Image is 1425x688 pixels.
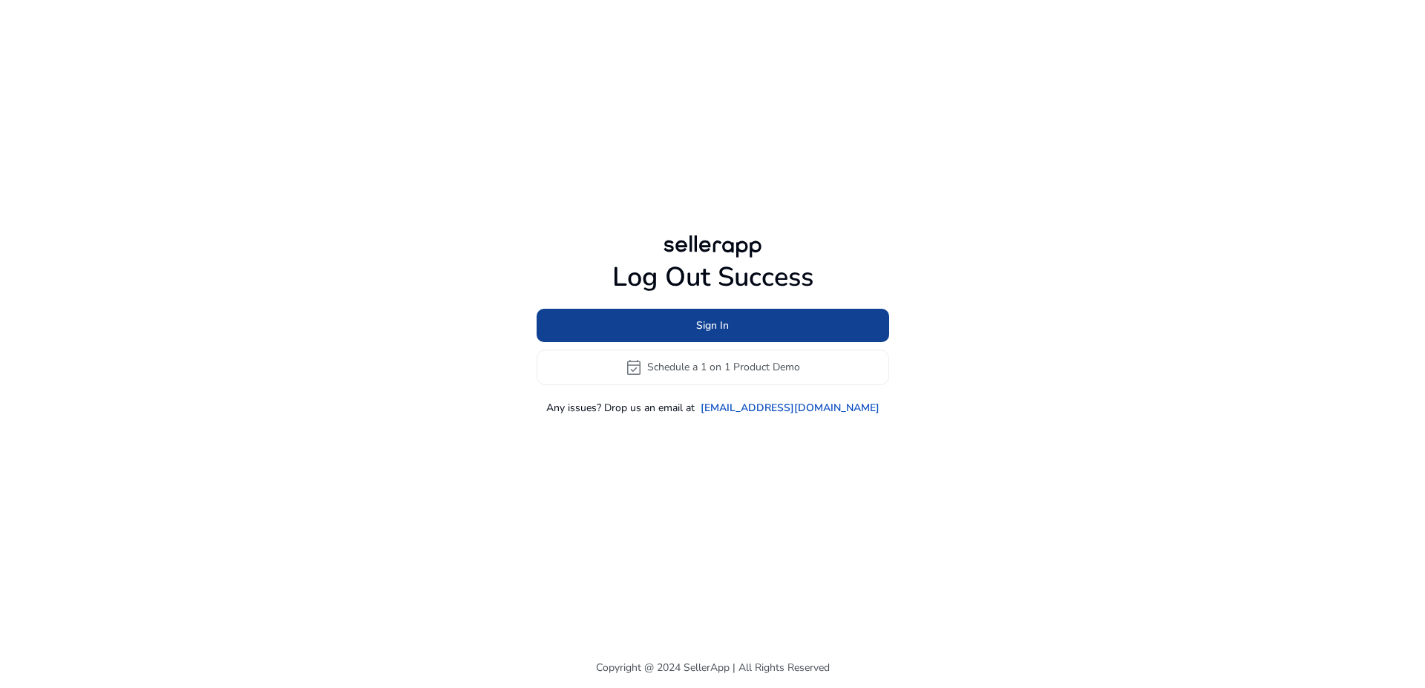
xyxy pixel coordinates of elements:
span: Sign In [696,318,729,333]
span: event_available [625,358,643,376]
h1: Log Out Success [537,261,889,293]
p: Any issues? Drop us an email at [546,400,695,416]
button: event_availableSchedule a 1 on 1 Product Demo [537,350,889,385]
a: [EMAIL_ADDRESS][DOMAIN_NAME] [701,400,879,416]
button: Sign In [537,309,889,342]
